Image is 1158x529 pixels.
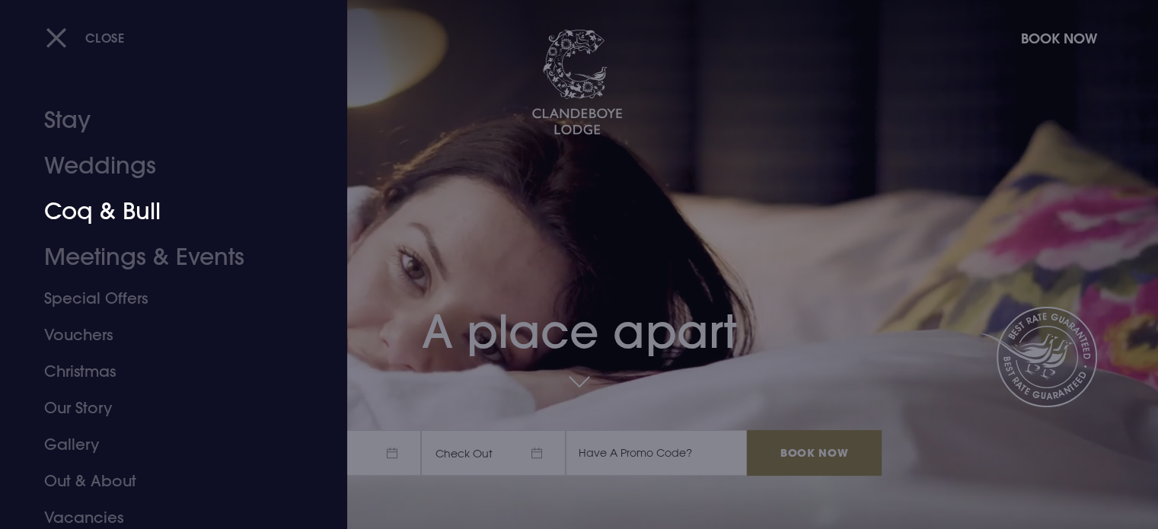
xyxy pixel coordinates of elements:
a: Vouchers [44,317,285,353]
a: Special Offers [44,280,285,317]
a: Gallery [44,426,285,463]
span: Close [85,30,125,46]
a: Coq & Bull [44,189,285,234]
a: Our Story [44,390,285,426]
a: Weddings [44,143,285,189]
button: Close [46,22,125,53]
a: Out & About [44,463,285,499]
a: Stay [44,97,285,143]
a: Meetings & Events [44,234,285,280]
a: Christmas [44,353,285,390]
